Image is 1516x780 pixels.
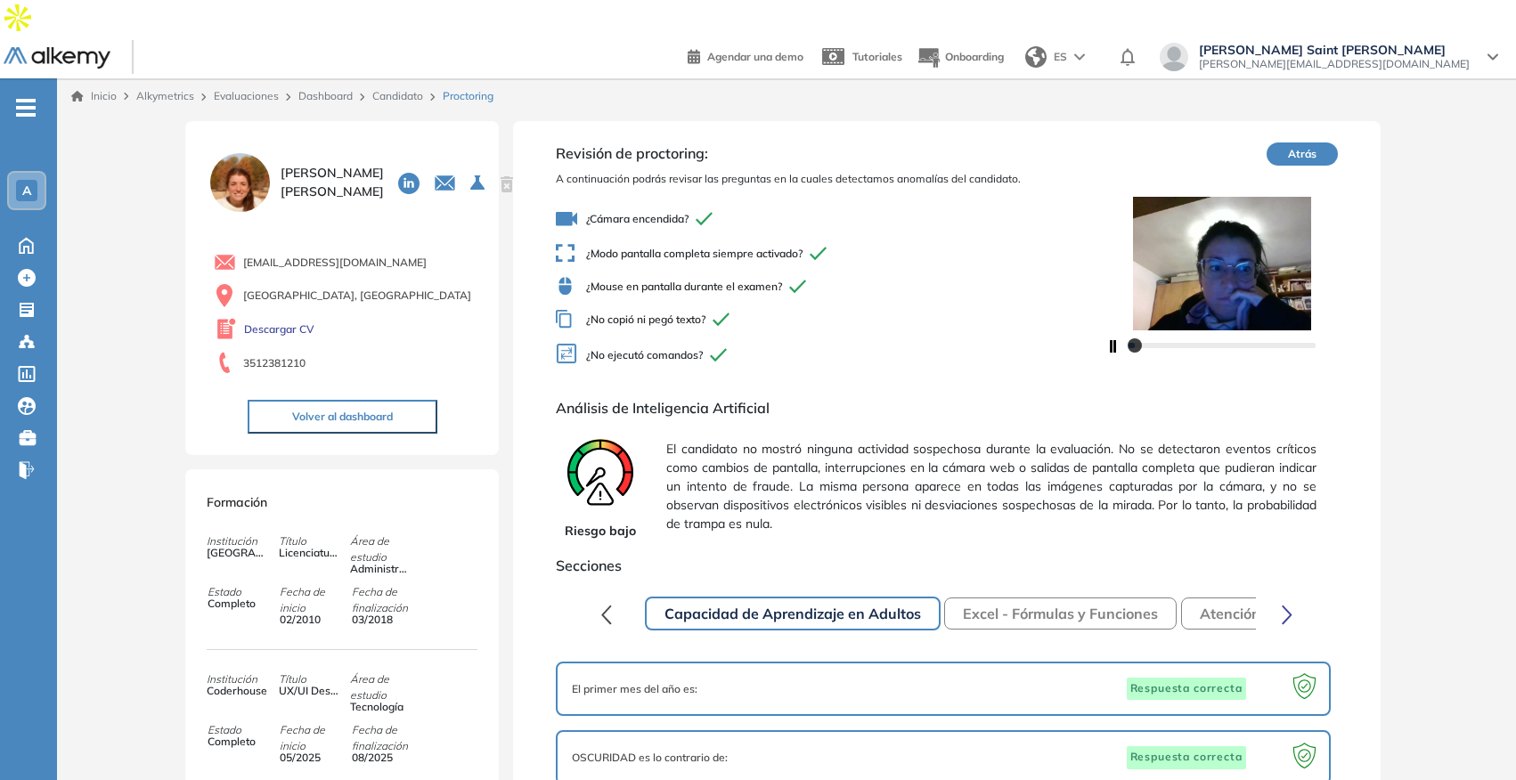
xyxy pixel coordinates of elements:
[16,106,36,110] i: -
[207,150,273,215] img: PROFILE_MENU_LOGO_USER
[207,494,267,510] span: Formación
[1267,142,1338,166] button: Atrás
[208,722,279,738] span: Estado
[207,671,278,687] span: Institución
[279,545,339,561] span: Licenciatura en Administracion
[707,50,803,63] span: Agendar una demo
[350,671,421,703] span: Área de estudio
[208,596,268,612] span: Completo
[556,555,1337,576] span: Secciones
[244,321,314,337] a: Descargar CV
[917,38,1004,77] button: Onboarding
[243,255,427,271] span: [EMAIL_ADDRESS][DOMAIN_NAME]
[279,671,350,687] span: Título
[350,699,411,715] span: Tecnología
[281,164,384,201] span: [PERSON_NAME] [PERSON_NAME]
[818,34,902,80] a: Tutoriales
[666,433,1316,540] span: El candidato no mostró ninguna actividad sospechosa durante la evaluación. No se detectaron event...
[243,288,471,304] span: [GEOGRAPHIC_DATA], [GEOGRAPHIC_DATA]
[298,89,353,102] a: Dashboard
[207,545,267,561] span: [GEOGRAPHIC_DATA][PERSON_NAME]
[572,750,728,766] span: OSCURIDAD es lo contrario de:
[556,171,1105,187] span: A continuación podrás revisar las preguntas en la cuales detectamos anomalías del candidato.
[1127,746,1246,769] span: Respuesta correcta
[352,612,412,628] span: 03/2018
[352,750,412,766] span: 08/2025
[208,584,279,600] span: Estado
[556,244,1105,263] span: ¿Modo pantalla completa siempre activado?
[280,750,340,766] span: 05/2025
[280,612,340,628] span: 02/2010
[4,47,110,69] img: Logo
[852,50,902,63] span: Tutoriales
[214,89,279,102] a: Evaluaciones
[280,584,351,616] span: Fecha de inicio
[1054,49,1067,65] span: ES
[1074,53,1085,61] img: arrow
[556,343,1105,369] span: ¿No ejecutó comandos?
[1181,597,1345,630] button: Atención al detalle
[945,50,1004,63] span: Onboarding
[556,310,1105,329] span: ¿No copió ni pegó texto?
[688,45,803,66] a: Agendar una demo
[443,88,493,104] span: Proctoring
[1199,57,1470,71] span: [PERSON_NAME][EMAIL_ADDRESS][DOMAIN_NAME]
[207,683,267,699] span: Coderhouse
[1127,678,1246,701] span: Respuesta correcta
[280,722,351,754] span: Fecha de inicio
[279,683,339,699] span: UX/UI Design
[208,734,268,750] span: Completo
[556,397,1337,418] span: Análisis de Inteligencia Artificial
[572,681,697,697] span: El primer mes del año es:
[1199,43,1470,57] span: [PERSON_NAME] Saint [PERSON_NAME]
[645,597,941,630] button: Capacidad de Aprendizaje en Adultos
[556,208,1105,230] span: ¿Cámara encendida?
[556,142,1105,164] span: Revisión de proctoring:
[352,584,423,616] span: Fecha de finalización
[350,561,411,577] span: Administración de empresas
[944,597,1177,630] button: Excel - Fórmulas y Funciones
[22,183,31,198] span: A
[248,400,437,434] button: Volver al dashboard
[352,722,423,754] span: Fecha de finalización
[207,533,278,549] span: Institución
[136,89,194,102] span: Alkymetrics
[279,533,350,549] span: Título
[1025,46,1047,68] img: world
[71,88,117,104] a: Inicio
[372,89,423,102] a: Candidato
[350,533,421,565] span: Área de estudio
[243,355,306,371] span: 3512381210
[556,277,1105,296] span: ¿Mouse en pantalla durante el examen?
[565,522,636,540] span: Riesgo bajo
